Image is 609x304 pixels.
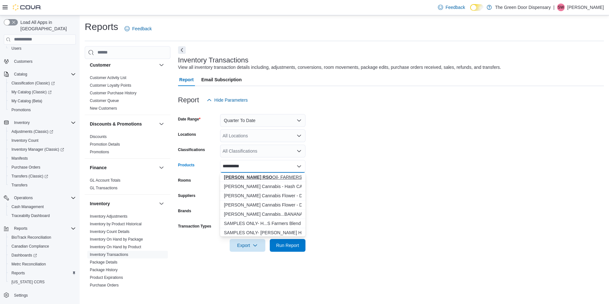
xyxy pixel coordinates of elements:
[446,4,465,11] span: Feedback
[220,191,305,200] button: Hudson Cannabis Flower - Dimes DIOR
[11,129,53,134] span: Adjustments (Classic)
[90,186,118,190] a: GL Transactions
[9,146,67,153] a: Inventory Manager (Classic)
[11,107,31,112] span: Promotions
[9,97,76,105] span: My Catalog (Beta)
[11,58,35,65] a: Customers
[6,269,78,278] button: Reports
[132,25,152,32] span: Feedback
[18,19,76,32] span: Load All Apps in [GEOGRAPHIC_DATA]
[6,127,78,136] a: Adjustments (Classic)
[9,242,76,250] span: Canadian Compliance
[85,177,170,194] div: Finance
[90,142,120,147] span: Promotion Details
[9,234,54,241] a: BioTrack Reconciliation
[13,4,41,11] img: Cova
[90,214,127,219] span: Inventory Adjustments
[9,278,47,286] a: [US_STATE] CCRS
[1,118,78,127] button: Inventory
[90,98,119,103] a: Customer Queue
[9,88,76,96] span: My Catalog (Classic)
[85,133,170,158] div: Discounts & Promotions
[90,106,117,111] span: New Customers
[90,185,118,191] span: GL Transactions
[1,193,78,202] button: Operations
[9,172,51,180] a: Transfers (Classic)
[90,75,126,80] span: Customer Activity List
[9,278,76,286] span: Washington CCRS
[276,242,299,249] span: Run Report
[220,200,305,210] button: Hudson Cannabis Flower - Dimes MIMOSA
[9,146,76,153] span: Inventory Manager (Classic)
[11,204,44,209] span: Cash Management
[6,172,78,181] a: Transfers (Classic)
[1,224,78,233] button: Reports
[6,278,78,286] button: [US_STATE] CCRS
[9,269,27,277] a: Reports
[11,213,50,218] span: Traceabilty Dashboard
[9,88,54,96] a: My Catalog (Classic)
[90,62,111,68] h3: Customer
[558,4,564,11] span: SW
[9,79,76,87] span: Classification (Classic)
[9,251,76,259] span: Dashboards
[233,239,262,252] span: Export
[90,268,118,272] a: Package History
[14,195,33,200] span: Operations
[220,114,305,127] button: Quarter To Date
[553,4,555,11] p: |
[9,128,76,135] span: Adjustments (Classic)
[220,173,305,182] button: Hudson RSO Oil- FARMERS BLEND
[6,163,78,172] button: Purchase Orders
[435,1,468,14] a: Feedback
[11,90,52,95] span: My Catalog (Classic)
[11,194,76,202] span: Operations
[220,182,305,191] button: Hudson Cannabis - Hash CAKE POP
[297,133,302,138] button: Open list of options
[90,121,142,127] h3: Discounts & Promotions
[230,239,265,252] button: Export
[9,212,52,220] a: Traceabilty Dashboard
[11,138,39,143] span: Inventory Count
[297,164,302,169] button: Close list of options
[11,292,30,299] a: Settings
[6,202,78,211] button: Cash Management
[90,244,141,250] span: Inventory On Hand by Product
[90,252,128,257] a: Inventory Transactions
[90,134,107,139] span: Discounts
[90,229,130,234] span: Inventory Count Details
[6,145,78,154] a: Inventory Manager (Classic)
[11,57,76,65] span: Customers
[90,283,119,288] span: Purchase Orders
[178,178,191,183] label: Rooms
[9,45,24,52] a: Users
[9,269,76,277] span: Reports
[9,79,57,87] a: Classification (Classic)
[90,275,123,280] a: Product Expirations
[90,178,120,183] span: GL Account Totals
[179,73,194,86] span: Report
[90,164,107,171] h3: Finance
[90,260,118,264] a: Package Details
[90,221,142,227] span: Inventory by Product Historical
[178,163,195,168] label: Products
[557,4,565,11] div: Stacy Weegar
[158,200,165,207] button: Inventory
[470,4,484,11] input: Dark Mode
[11,244,49,249] span: Canadian Compliance
[6,88,78,97] a: My Catalog (Classic)
[90,91,137,95] a: Customer Purchase History
[9,163,43,171] a: Purchase Orders
[297,148,302,154] button: Open list of options
[220,210,305,219] button: Hudson Cannabis Flower - Dimes BANANA JEALOUSY
[224,174,302,180] div: Oil- FARMERS BLEND
[90,142,120,147] a: Promotion Details
[11,46,21,51] span: Users
[178,132,196,137] label: Locations
[178,147,205,152] label: Classifications
[90,121,156,127] button: Discounts & Promotions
